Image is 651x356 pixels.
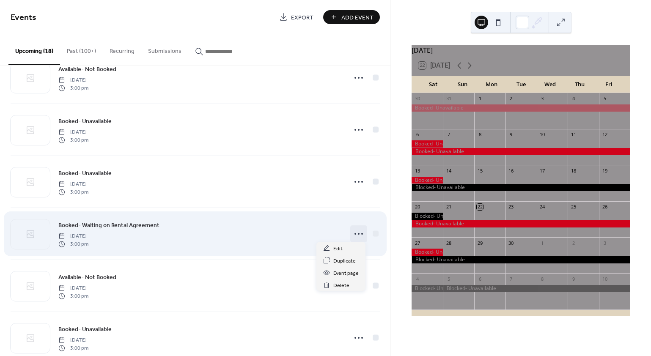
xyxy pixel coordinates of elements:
div: 2 [508,96,514,102]
span: Event page [333,269,359,278]
span: [DATE] [58,337,88,344]
div: 7 [445,131,452,138]
span: Available- Not Booked [58,65,116,74]
div: 18 [570,167,577,174]
div: 9 [508,131,514,138]
button: Past (100+) [60,34,103,64]
div: 6 [477,276,483,282]
div: 27 [414,240,420,246]
div: 30 [508,240,514,246]
div: 23 [508,204,514,210]
div: Tue [506,76,536,93]
div: 4 [414,276,420,282]
div: [DATE] [412,45,630,55]
div: 13 [414,167,420,174]
a: Export [273,10,320,24]
div: Booked- Unavailable [412,177,443,184]
a: Available- Not Booked [58,272,116,282]
div: Fri [594,76,624,93]
span: Add Event [341,13,374,22]
span: Booked- Waiting on Rental Agreement [58,221,159,230]
div: 3 [602,240,608,246]
span: Booked- Unavailable [58,169,112,178]
span: Export [291,13,313,22]
div: 5 [602,96,608,102]
a: Booked- Unavailable [58,168,112,178]
div: Booked- Unavailable [412,220,630,227]
div: 1 [477,96,483,102]
span: Edit [333,244,343,253]
div: 24 [539,204,546,210]
div: Booked- Unavailable [412,249,443,256]
span: [DATE] [58,77,88,84]
div: 28 [445,240,452,246]
span: 3:00 pm [58,344,88,352]
button: Submissions [141,34,188,64]
a: Booked- Waiting on Rental Agreement [58,220,159,230]
div: Blocked- Unavailable [412,285,443,292]
div: Sat [418,76,448,93]
span: Events [11,9,36,26]
span: 3:00 pm [58,188,88,196]
span: [DATE] [58,181,88,188]
div: 5 [445,276,452,282]
div: Blocked- Unavailable [412,256,630,263]
div: 9 [570,276,577,282]
div: Blocked- Unavailable [412,184,630,191]
a: Available- Not Booked [58,64,116,74]
div: Booked- Unavailable [412,104,630,112]
div: 10 [602,276,608,282]
span: 3:00 pm [58,136,88,144]
span: 3:00 pm [58,84,88,92]
div: 22 [477,204,483,210]
span: Delete [333,281,349,290]
a: Booked- Unavailable [58,116,112,126]
button: Upcoming (18) [8,34,60,65]
div: 16 [508,167,514,174]
span: Booked- Unavailable [58,117,112,126]
button: Add Event [323,10,380,24]
div: 21 [445,204,452,210]
div: 11 [570,131,577,138]
div: Thu [565,76,594,93]
div: 8 [539,276,546,282]
div: 17 [539,167,546,174]
div: 29 [477,240,483,246]
span: [DATE] [58,233,88,240]
div: 12 [602,131,608,138]
div: Blocked- Unavailable [412,213,443,220]
div: Booked- Unavailable [412,140,443,148]
div: 2 [570,240,577,246]
div: Blocked- Unavailable [443,285,630,292]
div: 25 [570,204,577,210]
div: 10 [539,131,546,138]
div: 3 [539,96,546,102]
div: 8 [477,131,483,138]
div: 6 [414,131,420,138]
span: [DATE] [58,129,88,136]
div: 1 [539,240,546,246]
div: 30 [414,96,420,102]
div: Mon [477,76,506,93]
span: 3:00 pm [58,240,88,248]
div: Booked- Unavailable [412,148,630,155]
div: Wed [536,76,565,93]
span: [DATE] [58,285,88,292]
div: 4 [570,96,577,102]
div: 15 [477,167,483,174]
div: 31 [445,96,452,102]
div: Sun [448,76,477,93]
span: 3:00 pm [58,292,88,300]
a: Booked- Unavailable [58,324,112,334]
div: 7 [508,276,514,282]
div: 26 [602,204,608,210]
span: Duplicate [333,257,356,266]
button: Recurring [103,34,141,64]
div: 19 [602,167,608,174]
div: 14 [445,167,452,174]
div: 20 [414,204,420,210]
